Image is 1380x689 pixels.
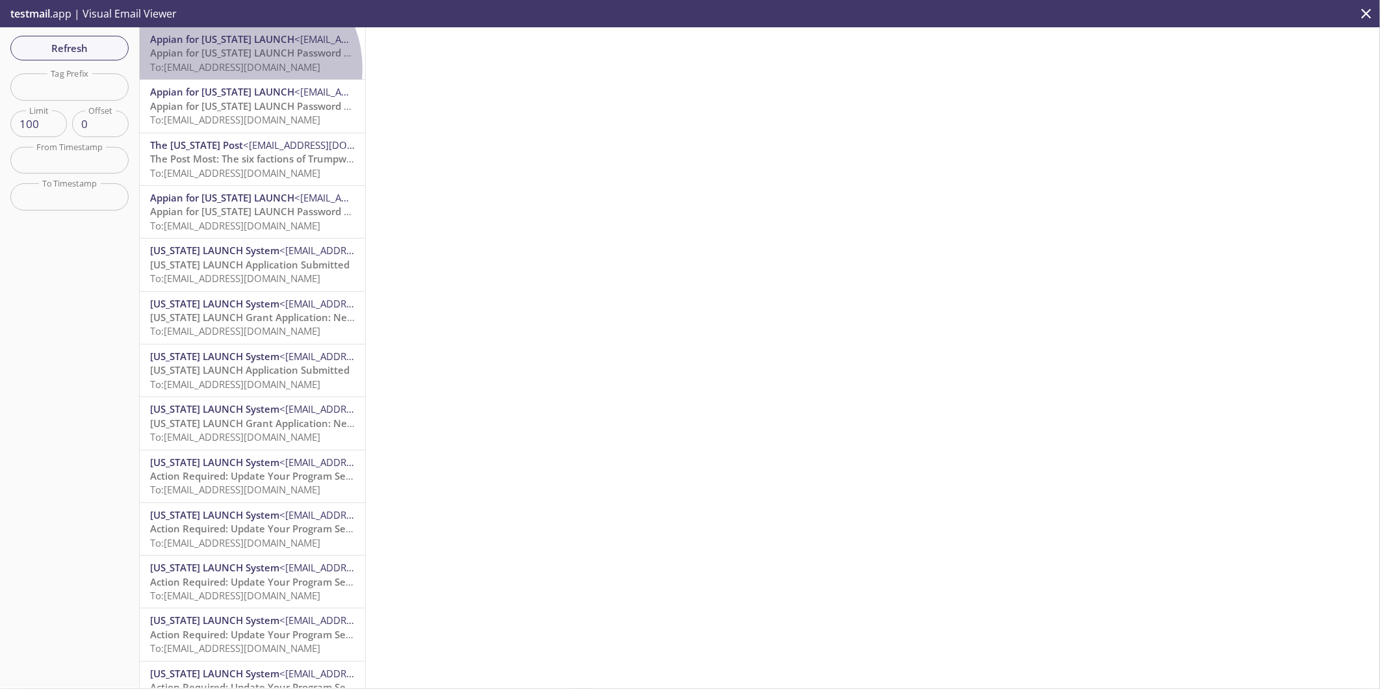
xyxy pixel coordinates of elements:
span: Appian for [US_STATE] LAUNCH [150,191,294,204]
div: Appian for [US_STATE] LAUNCH<[EMAIL_ADDRESS][DOMAIN_NAME]>Appian for [US_STATE] LAUNCH Password C... [140,186,365,238]
span: Action Required: Update Your Program Selection in [US_STATE] LAUNCH [150,522,485,535]
span: [US_STATE] LAUNCH Grant Application: New Adult Participant [150,417,437,430]
span: <[EMAIL_ADDRESS][DOMAIN_NAME][US_STATE]> [279,402,498,415]
span: <[EMAIL_ADDRESS][DOMAIN_NAME][US_STATE]> [279,456,498,469]
div: Appian for [US_STATE] LAUNCH<[EMAIL_ADDRESS][DOMAIN_NAME]>Appian for [US_STATE] LAUNCH Password C... [140,27,365,79]
div: [US_STATE] LAUNCH System<[EMAIL_ADDRESS][DOMAIN_NAME][US_STATE]>[US_STATE] LAUNCH Application Sub... [140,344,365,396]
span: To: [EMAIL_ADDRESS][DOMAIN_NAME] [150,483,320,496]
span: <[EMAIL_ADDRESS][DOMAIN_NAME][US_STATE]> [279,614,498,627]
span: To: [EMAIL_ADDRESS][DOMAIN_NAME] [150,166,320,179]
span: <[EMAIL_ADDRESS][DOMAIN_NAME][US_STATE]> [279,561,498,574]
span: <[EMAIL_ADDRESS][DOMAIN_NAME][US_STATE]> [279,350,498,363]
span: To: [EMAIL_ADDRESS][DOMAIN_NAME] [150,642,320,655]
span: To: [EMAIL_ADDRESS][DOMAIN_NAME] [150,113,320,126]
span: [US_STATE] LAUNCH System [150,614,279,627]
span: <[EMAIL_ADDRESS][DOMAIN_NAME]> [294,191,463,204]
div: Appian for [US_STATE] LAUNCH<[EMAIL_ADDRESS][DOMAIN_NAME]>Appian for [US_STATE] LAUNCH Password C... [140,80,365,132]
span: [US_STATE] LAUNCH Grant Application: New Adult Participant [150,311,437,324]
div: [US_STATE] LAUNCH System<[EMAIL_ADDRESS][DOMAIN_NAME][US_STATE]>Action Required: Update Your Prog... [140,503,365,555]
span: [US_STATE] LAUNCH Application Submitted [150,363,350,376]
span: [US_STATE] LAUNCH System [150,350,279,363]
span: [US_STATE] LAUNCH System [150,244,279,257]
span: Appian for [US_STATE] LAUNCH Password Change [150,46,380,59]
span: The [US_STATE] Post [150,138,243,151]
span: [US_STATE] LAUNCH System [150,508,279,521]
span: Action Required: Update Your Program Selection in [US_STATE] LAUNCH [150,469,485,482]
span: [US_STATE] LAUNCH System [150,667,279,680]
span: To: [EMAIL_ADDRESS][DOMAIN_NAME] [150,589,320,602]
span: testmail [10,6,50,21]
span: Appian for [US_STATE] LAUNCH [150,32,294,45]
span: To: [EMAIL_ADDRESS][DOMAIN_NAME] [150,219,320,232]
span: <[EMAIL_ADDRESS][DOMAIN_NAME][US_STATE]> [279,297,498,310]
div: [US_STATE] LAUNCH System<[EMAIL_ADDRESS][DOMAIN_NAME][US_STATE]>Action Required: Update Your Prog... [140,556,365,608]
div: [US_STATE] LAUNCH System<[EMAIL_ADDRESS][DOMAIN_NAME][US_STATE]>Action Required: Update Your Prog... [140,608,365,660]
span: <[EMAIL_ADDRESS][DOMAIN_NAME][US_STATE]> [279,244,498,257]
div: [US_STATE] LAUNCH System<[EMAIL_ADDRESS][DOMAIN_NAME][US_STATE]>[US_STATE] LAUNCH Grant Applicati... [140,397,365,449]
div: The [US_STATE] Post<[EMAIL_ADDRESS][DOMAIN_NAME]>The Post Most: The six factions of TrumpworldTo:... [140,133,365,185]
span: Appian for [US_STATE] LAUNCH Password Change [150,99,380,112]
div: [US_STATE] LAUNCH System<[EMAIL_ADDRESS][DOMAIN_NAME][US_STATE]>[US_STATE] LAUNCH Grant Applicati... [140,292,365,344]
span: To: [EMAIL_ADDRESS][DOMAIN_NAME] [150,324,320,337]
span: Appian for [US_STATE] LAUNCH [150,85,294,98]
span: <[EMAIL_ADDRESS][DOMAIN_NAME]> [243,138,411,151]
span: Action Required: Update Your Program Selection in [US_STATE] LAUNCH [150,575,485,588]
span: Refresh [21,40,118,57]
span: To: [EMAIL_ADDRESS][DOMAIN_NAME] [150,378,320,391]
div: [US_STATE] LAUNCH System<[EMAIL_ADDRESS][DOMAIN_NAME][US_STATE]>[US_STATE] LAUNCH Application Sub... [140,239,365,291]
span: <[EMAIL_ADDRESS][DOMAIN_NAME][US_STATE]> [279,667,498,680]
span: [US_STATE] LAUNCH System [150,561,279,574]
span: <[EMAIL_ADDRESS][DOMAIN_NAME]> [294,85,463,98]
div: [US_STATE] LAUNCH System<[EMAIL_ADDRESS][DOMAIN_NAME][US_STATE]>Action Required: Update Your Prog... [140,450,365,502]
span: To: [EMAIL_ADDRESS][DOMAIN_NAME] [150,536,320,549]
span: Appian for [US_STATE] LAUNCH Password Change [150,205,380,218]
span: <[EMAIL_ADDRESS][DOMAIN_NAME][US_STATE]> [279,508,498,521]
span: <[EMAIL_ADDRESS][DOMAIN_NAME]> [294,32,463,45]
span: [US_STATE] LAUNCH Application Submitted [150,258,350,271]
span: [US_STATE] LAUNCH System [150,402,279,415]
span: To: [EMAIL_ADDRESS][DOMAIN_NAME] [150,272,320,285]
button: Refresh [10,36,129,60]
span: Action Required: Update Your Program Selection in [US_STATE] LAUNCH [150,628,485,641]
span: [US_STATE] LAUNCH System [150,297,279,310]
span: The Post Most: The six factions of Trumpworld [150,152,364,165]
span: To: [EMAIL_ADDRESS][DOMAIN_NAME] [150,60,320,73]
span: To: [EMAIL_ADDRESS][DOMAIN_NAME] [150,430,320,443]
span: [US_STATE] LAUNCH System [150,456,279,469]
